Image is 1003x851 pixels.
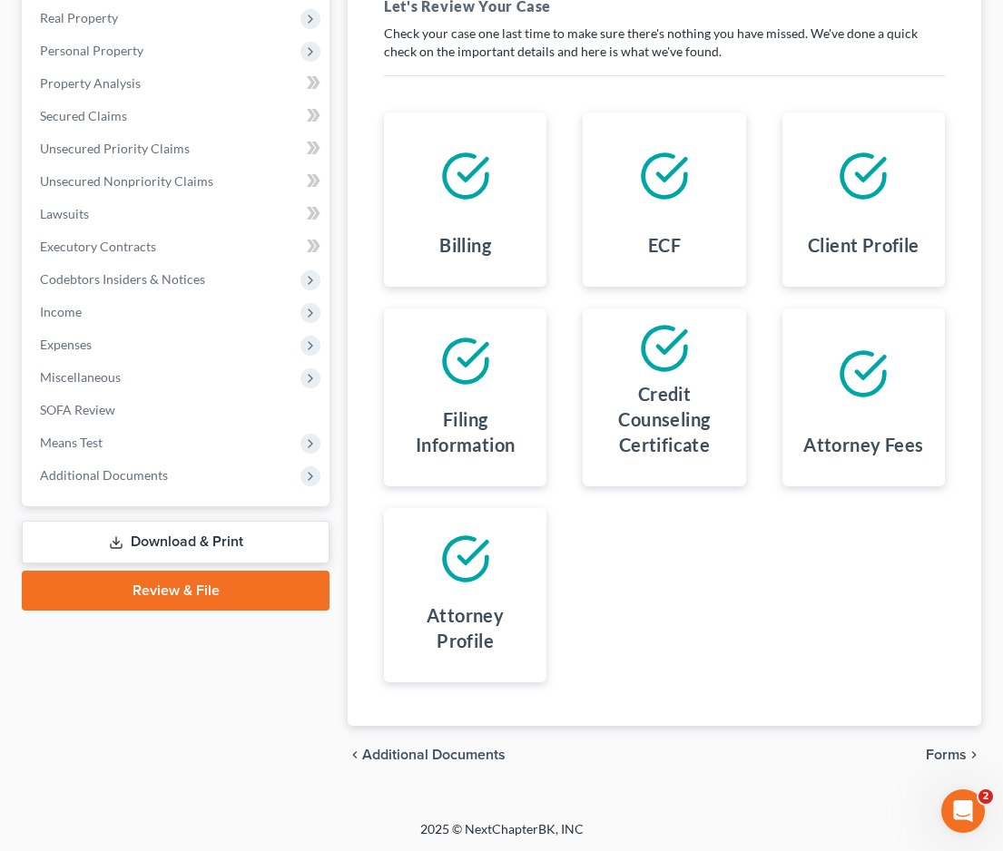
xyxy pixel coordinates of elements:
a: chevron_left Additional Documents [348,748,506,762]
span: Personal Property [40,43,143,58]
button: Forms chevron_right [926,748,981,762]
a: SOFA Review [25,394,329,426]
h4: Credit Counseling Certificate [597,381,731,457]
span: Miscellaneous [40,369,121,385]
span: Executory Contracts [40,239,156,254]
span: Unsecured Nonpriority Claims [40,173,213,189]
span: Lawsuits [40,206,89,221]
span: Forms [926,748,967,762]
a: Lawsuits [25,198,329,230]
a: Download & Print [22,521,329,563]
span: 2 [978,789,993,804]
h4: Billing [439,232,491,258]
span: Unsecured Priority Claims [40,141,190,156]
span: Additional Documents [40,467,168,483]
span: Secured Claims [40,108,127,123]
span: Means Test [40,435,103,450]
span: Real Property [40,10,118,25]
a: Unsecured Priority Claims [25,132,329,165]
p: Check your case one last time to make sure there's nothing you have missed. We've done a quick ch... [384,24,945,61]
span: Property Analysis [40,75,141,91]
h4: Client Profile [808,232,919,258]
i: chevron_right [967,748,981,762]
span: SOFA Review [40,402,115,417]
a: Unsecured Nonpriority Claims [25,165,329,198]
a: Property Analysis [25,67,329,100]
a: Review & File [22,571,329,611]
a: Secured Claims [25,100,329,132]
h4: ECF [648,232,681,258]
h4: Attorney Fees [803,432,923,457]
span: Additional Documents [362,748,506,762]
span: Codebtors Insiders & Notices [40,271,205,287]
a: Executory Contracts [25,230,329,263]
span: Income [40,304,82,319]
i: chevron_left [348,748,362,762]
iframe: Intercom live chat [941,789,985,833]
h4: Attorney Profile [398,602,532,653]
span: Expenses [40,337,92,352]
h4: Filing Information [398,406,532,457]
